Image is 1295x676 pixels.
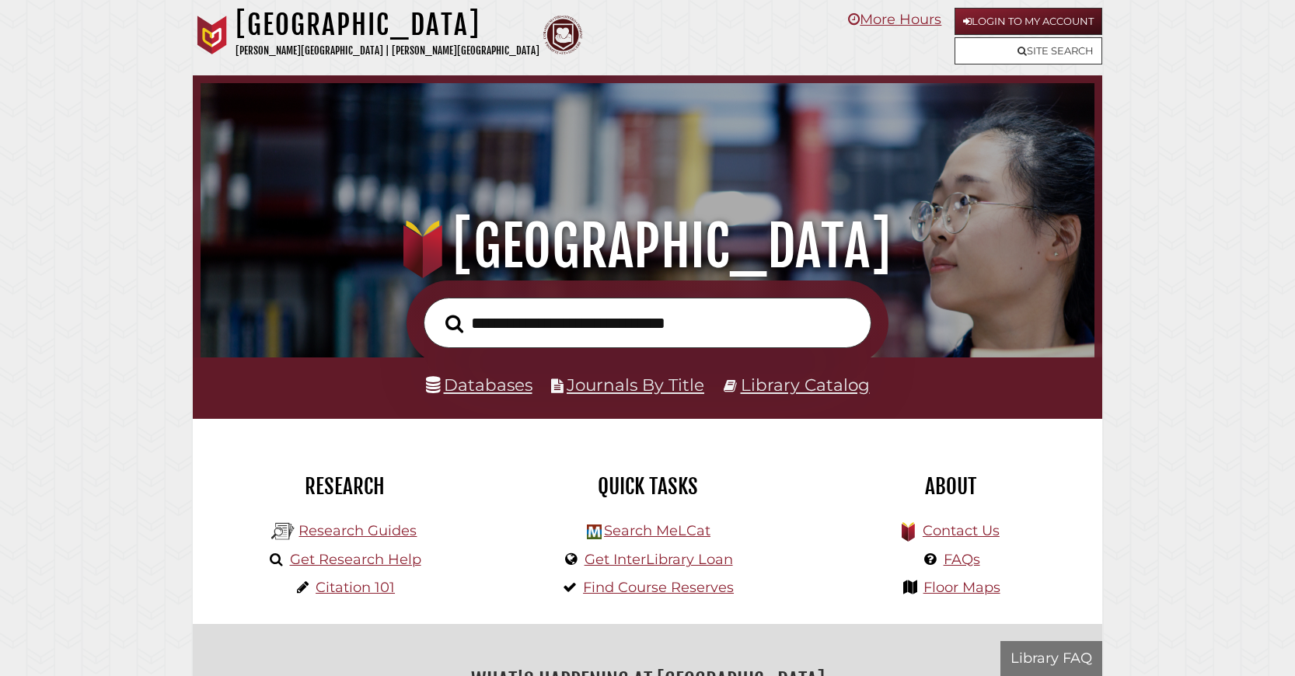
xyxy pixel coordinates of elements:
a: Floor Maps [923,579,1000,596]
a: Research Guides [298,522,417,539]
a: Get InterLibrary Loan [585,551,733,568]
h1: [GEOGRAPHIC_DATA] [236,8,539,42]
h1: [GEOGRAPHIC_DATA] [220,212,1075,281]
p: [PERSON_NAME][GEOGRAPHIC_DATA] | [PERSON_NAME][GEOGRAPHIC_DATA] [236,42,539,60]
a: Journals By Title [567,375,704,395]
h2: Quick Tasks [508,473,787,500]
h2: Research [204,473,484,500]
a: Citation 101 [316,579,395,596]
a: Contact Us [923,522,1000,539]
a: Library Catalog [741,375,870,395]
img: Hekman Library Logo [587,524,602,539]
a: Find Course Reserves [583,579,734,596]
button: Search [438,310,471,338]
a: Get Research Help [290,551,421,568]
a: More Hours [848,11,941,28]
i: Search [445,314,463,333]
a: Login to My Account [955,8,1102,35]
img: Hekman Library Logo [271,520,295,543]
img: Calvin Theological Seminary [543,16,582,54]
a: FAQs [944,551,980,568]
h2: About [811,473,1091,500]
a: Site Search [955,37,1102,64]
img: Calvin University [193,16,232,54]
a: Databases [426,375,532,395]
a: Search MeLCat [604,522,710,539]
